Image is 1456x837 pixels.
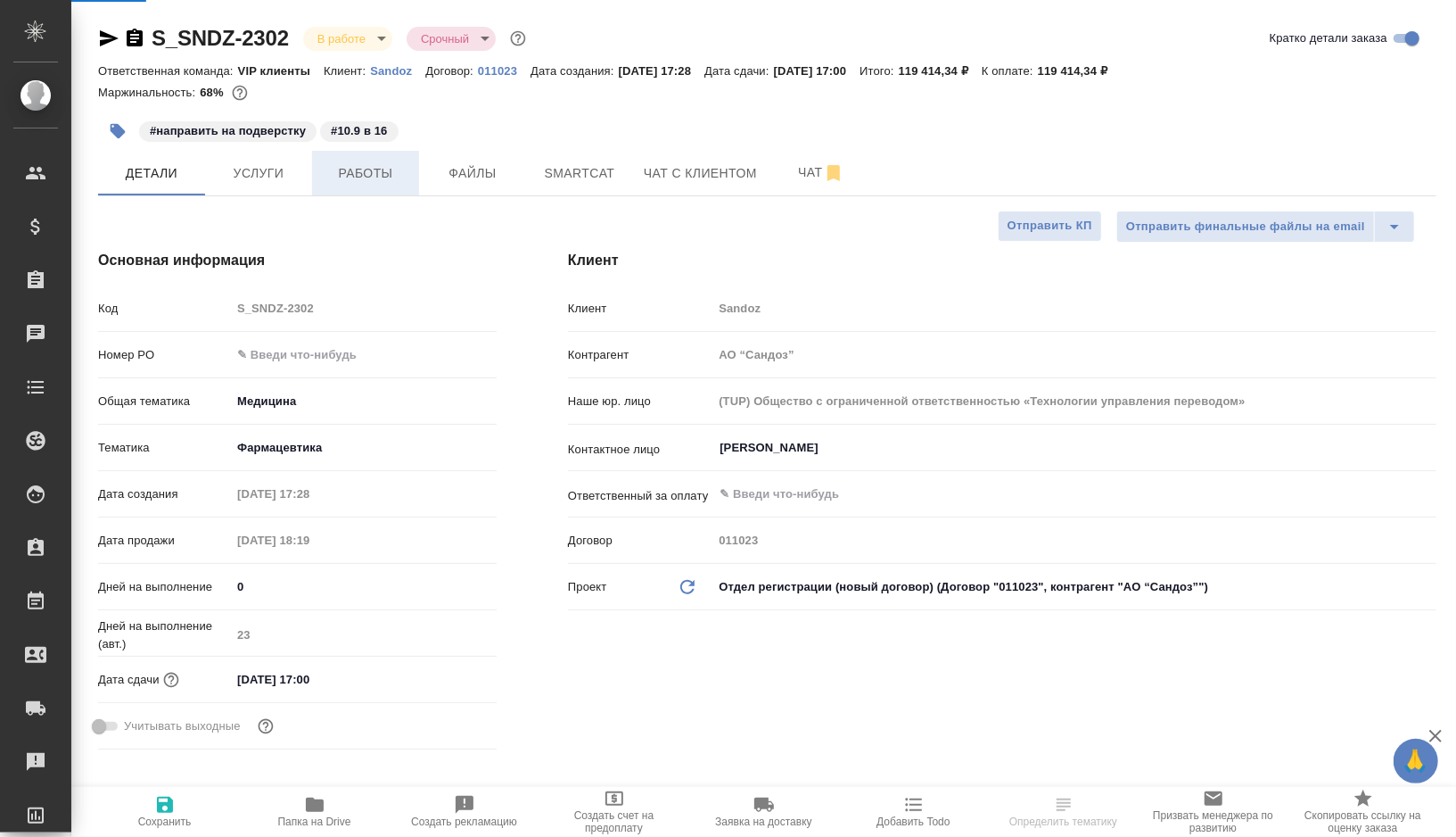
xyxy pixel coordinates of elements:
input: Пустое поле [712,527,1436,553]
span: Чат [778,162,864,184]
h4: Основная информация [98,250,497,271]
button: 31551.44 RUB; [228,81,251,104]
p: [DATE] 17:28 [619,64,705,78]
p: Тематика [98,439,231,457]
p: Ответственная команда: [98,64,238,78]
p: Дата создания: [531,64,618,78]
div: Отдел регистрации (новый договор) (Договор "011023", контрагент "АО “Сандоз”") [712,572,1436,602]
p: Дата сдачи: [704,64,773,78]
button: Open [1427,446,1430,450]
input: Пустое поле [231,527,387,553]
svg: Отписаться [823,162,844,184]
span: Скопировать ссылку на оценку заказа [1299,809,1427,834]
div: Медицина [231,386,497,417]
span: Учитывать выходные [124,717,241,735]
button: Срочный [415,31,474,46]
div: В работе [407,27,496,51]
p: Номер PO [98,346,231,364]
input: ✎ Введи что-нибудь [231,342,497,368]
input: ✎ Введи что-нибудь [231,667,387,692]
p: Контрагент [568,346,712,364]
button: Сохранить [90,787,240,837]
span: Добавить Todo [876,816,950,828]
button: Добавить Todo [839,787,989,837]
p: [DATE] 17:00 [774,64,860,78]
p: Дней на выполнение (авт.) [98,617,231,653]
span: Услуги [216,162,301,185]
input: Пустое поле [231,622,497,648]
span: 10.9 в 16 [318,122,399,137]
button: В работе [312,31,371,46]
span: Папка на Drive [278,816,351,828]
a: S_SNDZ-2302 [152,26,289,50]
button: 🙏 [1394,739,1438,783]
div: Фармацевтика [231,433,497,463]
button: Создать рекламацию [390,787,539,837]
input: Пустое поле [231,295,497,321]
button: Скопировать ссылку [124,28,145,49]
button: Создать счет на предоплату [539,787,689,837]
p: #направить на подверстку [150,122,306,140]
span: Отправить КП [1008,216,1092,236]
p: Маржинальность: [98,86,200,99]
button: Если добавить услуги и заполнить их объемом, то дата рассчитается автоматически [160,668,183,692]
p: Код [98,300,231,318]
span: Smartcat [537,162,622,185]
input: Пустое поле [712,342,1436,368]
span: Файлы [430,162,515,185]
p: 68% [200,86,227,99]
span: Призвать менеджера по развитию [1149,809,1278,834]
button: Выбери, если сб и вс нужно считать рабочими днями для выполнения заказа. [254,715,277,738]
button: Призвать менеджера по развитию [1139,787,1288,837]
p: Договор [568,532,712,550]
p: Проект [568,578,607,596]
p: Наше юр. лицо [568,393,712,410]
input: Пустое поле [712,388,1436,414]
span: направить на подверстку [137,122,318,137]
p: Дата сдачи [98,671,160,689]
span: Чат с клиентом [644,162,757,185]
p: 119 414,34 ₽ [899,64,982,78]
p: Ответственный за оплату [568,487,712,505]
p: Дата создания [98,485,231,503]
button: Заявка на доставку [689,787,839,837]
p: Договор: [425,64,478,78]
p: Sandoz [370,64,425,78]
input: Пустое поле [712,295,1436,321]
button: Папка на Drive [240,787,390,837]
input: ✎ Введи что-нибудь [231,574,497,600]
p: Дата продажи [98,532,231,550]
button: Отправить финальные файлы на email [1116,211,1375,243]
button: Доп статусы указывают на важность/срочность заказа [506,27,530,50]
p: Контактное лицо [568,441,712,459]
p: Клиент [568,300,712,318]
p: VIP клиенты [238,64,324,78]
span: Кратко детали заказа [1270,29,1387,47]
span: Отправить финальные файлы на email [1126,217,1365,237]
div: В работе [303,27,392,51]
input: ✎ Введи что-нибудь [718,484,1371,505]
p: К оплате: [982,64,1038,78]
span: Создать рекламацию [411,816,517,828]
p: 119 414,34 ₽ [1038,64,1121,78]
p: Итого: [860,64,898,78]
button: Скопировать ссылку на оценку заказа [1288,787,1438,837]
p: 011023 [478,64,531,78]
a: Sandoz [370,62,425,78]
span: Сохранить [138,816,192,828]
span: Определить тематику [1009,816,1117,828]
span: Заявка на доставку [715,816,811,828]
span: Работы [323,162,408,185]
p: Дней на выполнение [98,578,231,596]
input: Пустое поле [231,481,387,507]
button: Добавить тэг [98,112,137,151]
span: Создать счет на предоплату [550,809,679,834]
span: 🙏 [1401,742,1431,780]
p: #10.9 в 16 [331,122,387,140]
div: split button [1116,211,1415,243]
p: Клиент: [324,64,370,78]
button: Open [1427,493,1430,496]
span: Детали [109,162,194,185]
p: Общая тематика [98,393,231,410]
button: Скопировать ссылку для ЯМессенджера [98,28,119,49]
